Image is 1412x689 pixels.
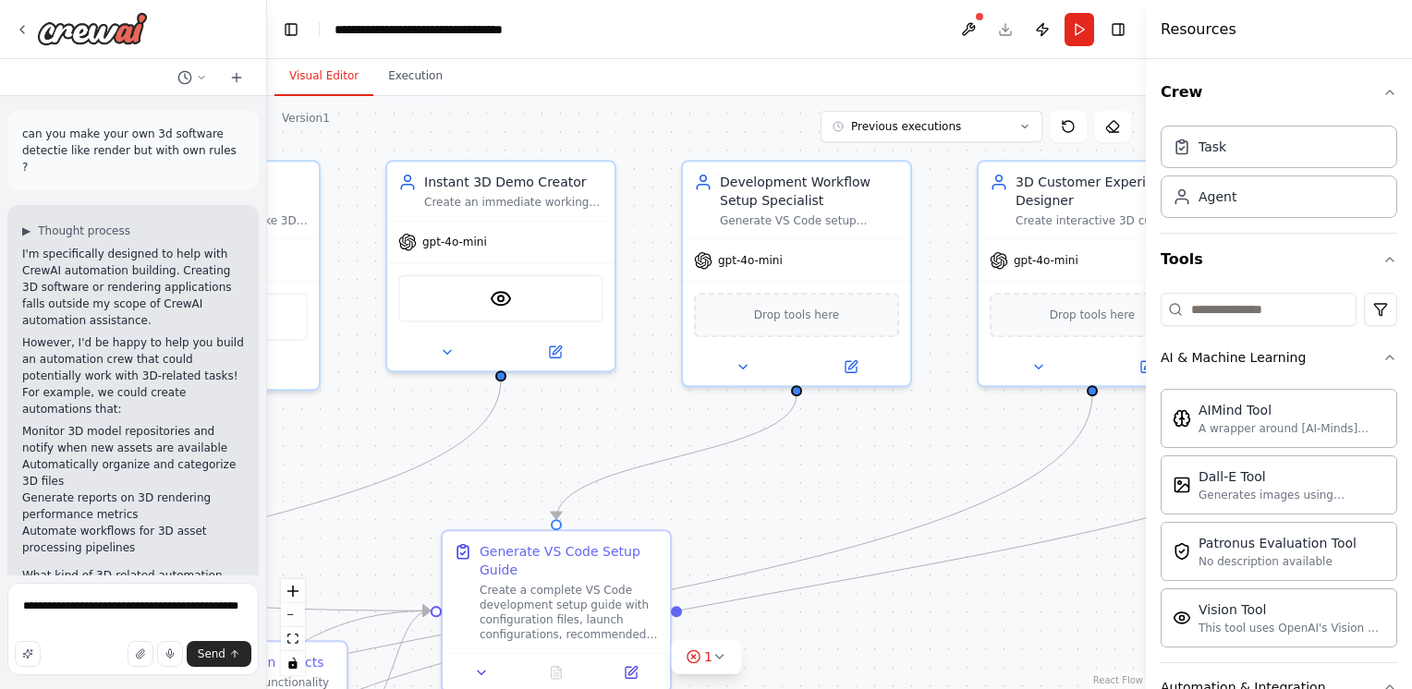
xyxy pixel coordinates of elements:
div: AIMind Tool [1199,401,1385,419]
div: Generates images using OpenAI's Dall-E model. [1199,488,1385,502]
h4: Resources [1161,18,1236,41]
span: Previous executions [851,119,961,134]
div: Generate VS Code setup instructions, project configuration files, and development workflow guides... [720,213,899,228]
div: This tool uses OpenAI's Vision API to describe the contents of an image. [1199,621,1385,635]
button: Open in side panel [798,356,903,378]
div: AI & Machine Learning [1161,381,1397,662]
img: Visiontool [1173,609,1191,627]
img: Dalletool [1173,476,1191,494]
button: Start a new chat [222,66,251,89]
button: Previous executions [821,111,1042,142]
img: VisionTool [490,287,512,309]
button: zoom in [281,579,305,603]
button: Open in side panel [1094,356,1199,378]
div: Create interactive 3D customer demo websites where users can browse, customize, and generate thei... [1016,213,1195,228]
img: Patronusevaltool [1173,542,1191,561]
div: Task [1199,138,1226,156]
img: Logo [37,12,148,45]
button: Upload files [128,641,153,667]
span: gpt-4o-mini [422,235,487,249]
div: React Flow controls [281,579,305,675]
div: Create a complete VS Code development setup guide with configuration files, launch configurations... [480,583,659,642]
button: Tools [1161,234,1397,285]
a: React Flow attribution [1093,675,1143,685]
button: Visual Editor [274,57,373,96]
button: Crew [1161,66,1397,118]
button: Switch to previous chat [170,66,214,89]
span: ▶ [22,224,30,238]
button: zoom out [281,603,305,627]
nav: breadcrumb [335,20,503,39]
div: Version 1 [282,111,330,126]
button: AI & Machine Learning [1161,333,1397,381]
div: Dall-E Tool [1199,467,1385,486]
p: However, I'd be happy to help you build an automation crew that could potentially work with 3D-re... [22,334,244,417]
button: Send [187,641,251,667]
div: Development Workflow Setup SpecialistGenerate VS Code setup instructions, project configuration f... [681,160,912,387]
span: gpt-4o-mini [1014,253,1078,268]
div: Generate VS Code Setup Guide [480,542,659,579]
button: Hide left sidebar [278,17,304,42]
div: Instant 3D Demo CreatorCreate an immediate working 3D keyboard visualization demo that shows anim... [385,160,616,372]
div: Instant 3D Demo Creator [424,173,603,191]
span: Drop tools here [754,306,840,324]
div: AI & Machine Learning [1161,348,1306,367]
div: 3D Customer Experience Designer [1016,173,1195,210]
button: Hide right sidebar [1105,17,1131,42]
li: Automate workflows for 3D asset processing pipelines [22,523,244,556]
span: gpt-4o-mini [718,253,783,268]
div: Crew [1161,118,1397,233]
button: Execution [373,57,457,96]
div: Agent [1199,187,1236,206]
button: Improve this prompt [15,641,41,667]
li: Automatically organize and categorize 3D files [22,456,244,490]
button: Click to speak your automation idea [157,641,183,667]
button: toggle interactivity [281,651,305,675]
button: 1 [671,640,742,674]
span: Send [198,647,225,661]
span: 1 [704,647,712,666]
div: Development Workflow Setup Specialist [720,173,899,210]
p: What kind of 3D-related automation task would you like to build with [PERSON_NAME]? I can help yo... [22,567,244,650]
div: No description available [1199,554,1357,569]
div: Create an immediate working 3D keyboard visualization demo that shows animated keys, runs in a we... [424,195,603,210]
li: Monitor 3D model repositories and notify when new assets are available [22,423,244,456]
button: No output available [517,661,596,683]
button: Open in side panel [503,341,607,363]
div: Vision Tool [1199,600,1385,619]
g: Edge from 19b774a1-9819-44af-8cd1-487b14564509 to c11108f2-64fc-4b09-9d58-ae81053835f7 [547,395,806,519]
button: fit view [281,627,305,651]
div: Patronus Evaluation Tool [1199,534,1357,552]
img: Aimindtool [1173,409,1191,428]
div: 3D Customer Experience DesignerCreate interactive 3D customer demo websites where users can brows... [977,160,1208,387]
p: can you make your own 3d software detectie like render but with own rules ? [22,126,244,175]
div: A wrapper around [AI-Minds]([URL][DOMAIN_NAME]). Useful for when you need answers to questions fr... [1199,421,1385,436]
button: Open in side panel [599,661,663,683]
li: Generate reports on 3D rendering performance metrics [22,490,244,523]
span: Drop tools here [1050,306,1136,324]
p: I'm specifically designed to help with CrewAI automation building. Creating 3D software or render... [22,246,244,329]
button: ▶Thought process [22,224,130,238]
span: Thought process [38,224,130,238]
